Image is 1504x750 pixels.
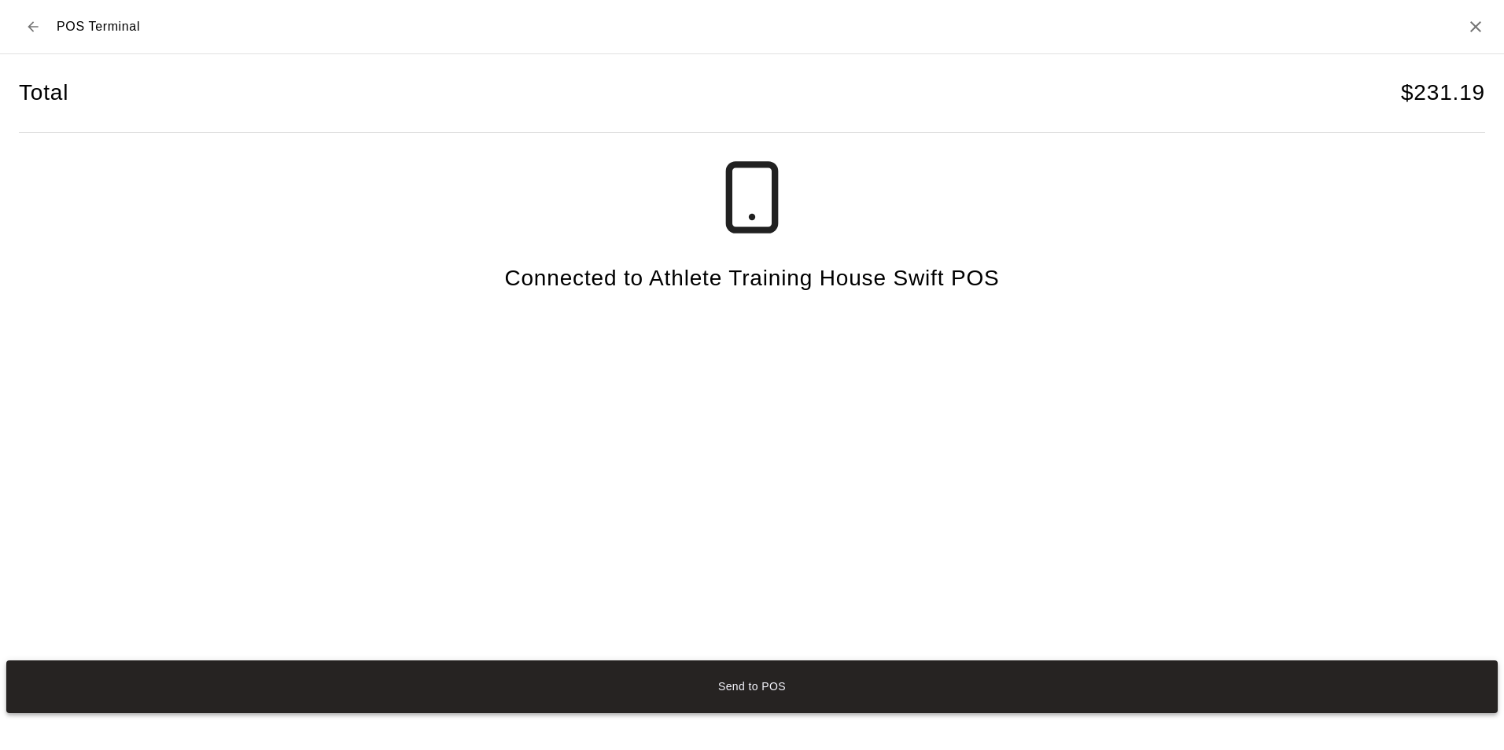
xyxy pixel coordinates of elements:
[19,79,68,107] h4: Total
[19,13,47,41] button: Back to checkout
[504,265,999,292] h4: Connected to Athlete Training House Swift POS
[19,13,140,41] div: POS Terminal
[6,660,1498,713] button: Send to POS
[1401,79,1485,107] h4: $ 231.19
[1466,17,1485,36] button: Close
